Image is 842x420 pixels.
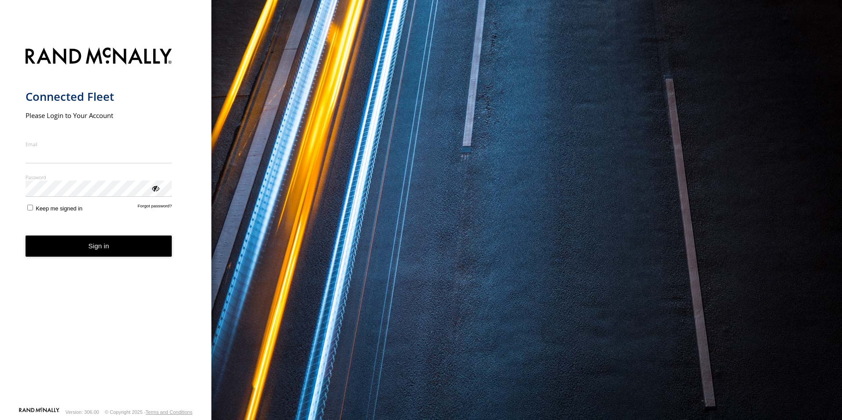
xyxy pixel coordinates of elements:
[26,46,172,68] img: Rand McNally
[26,42,186,407] form: main
[26,141,172,147] label: Email
[26,236,172,257] button: Sign in
[19,408,59,416] a: Visit our Website
[36,205,82,212] span: Keep me signed in
[26,89,172,104] h1: Connected Fleet
[105,409,192,415] div: © Copyright 2025 -
[26,174,172,181] label: Password
[146,409,192,415] a: Terms and Conditions
[27,205,33,210] input: Keep me signed in
[138,203,172,212] a: Forgot password?
[151,184,159,192] div: ViewPassword
[66,409,99,415] div: Version: 306.00
[26,111,172,120] h2: Please Login to Your Account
